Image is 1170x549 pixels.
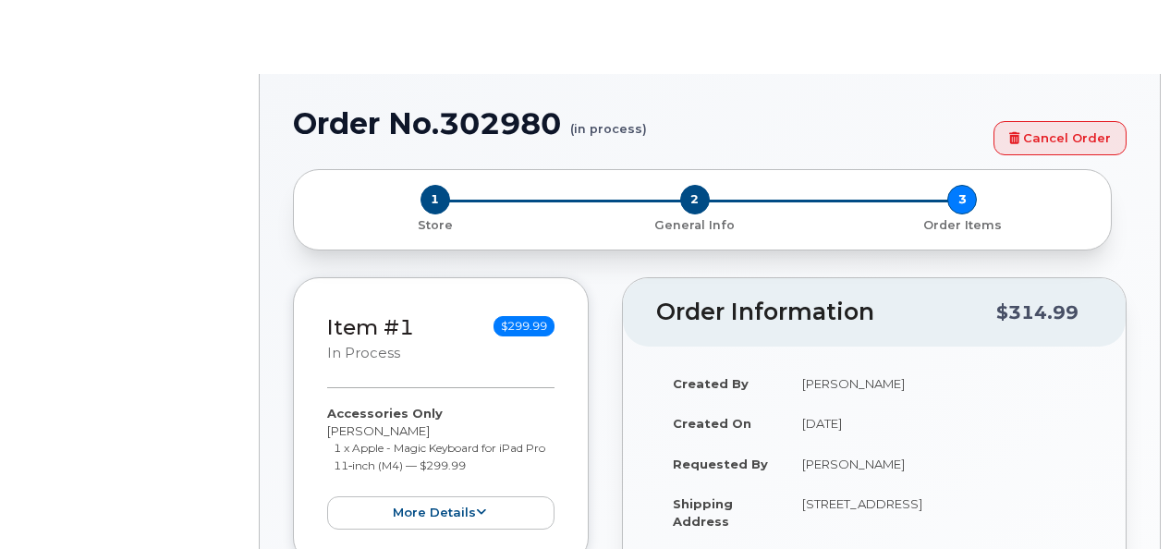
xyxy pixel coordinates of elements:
small: 1 x Apple - Magic Keyboard for iPad Pro 11‑inch (M4) — $299.99 [334,441,545,472]
span: 1 [420,185,450,214]
button: more details [327,496,555,531]
strong: Shipping Address [673,496,733,529]
p: Store [316,217,554,234]
a: Cancel Order [993,121,1127,155]
p: General Info [568,217,821,234]
strong: Requested By [673,457,768,471]
strong: Accessories Only [327,406,443,421]
h1: Order No.302980 [293,107,984,140]
span: 2 [680,185,710,214]
td: [STREET_ADDRESS] [786,483,1092,541]
a: 2 General Info [561,214,828,234]
div: [PERSON_NAME] [327,405,555,530]
a: Item #1 [327,314,414,340]
span: $299.99 [494,316,555,336]
div: $314.99 [996,295,1079,330]
h2: Order Information [656,299,996,325]
strong: Created By [673,376,749,391]
td: [DATE] [786,403,1092,444]
a: 1 Store [309,214,561,234]
small: (in process) [570,107,647,136]
td: [PERSON_NAME] [786,444,1092,484]
small: in process [327,345,400,361]
strong: Created On [673,416,751,431]
td: [PERSON_NAME] [786,363,1092,404]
